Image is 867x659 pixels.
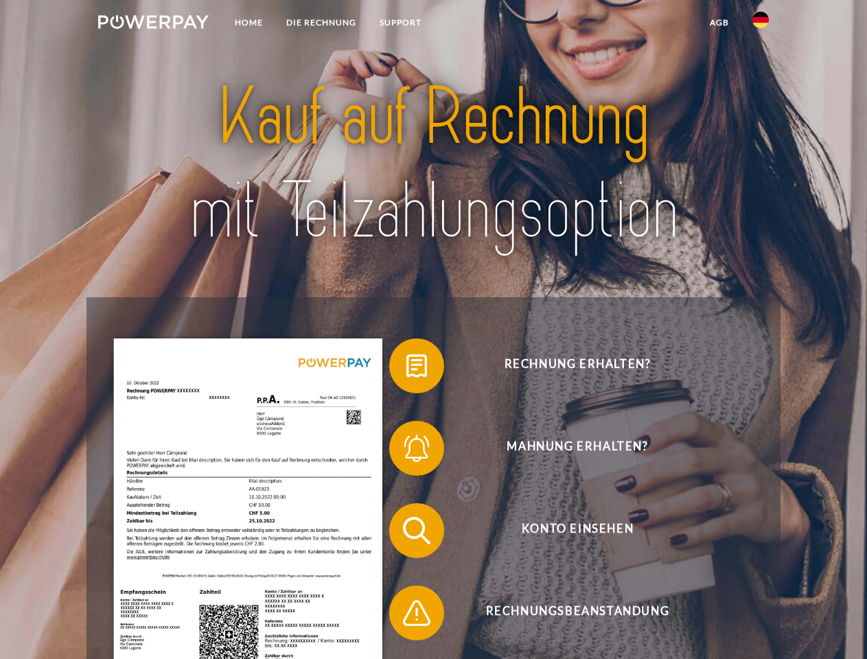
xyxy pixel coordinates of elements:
a: SUPPORT [368,10,433,35]
img: title-powerpay_de.svg [131,66,736,263]
img: qb_bell.svg [400,431,434,465]
span: Rechnung erhalten? [409,338,745,393]
button: Mahnung erhalten? [389,421,746,476]
a: agb [698,10,741,35]
span: Konto einsehen [409,503,745,558]
img: qb_bill.svg [400,349,434,383]
a: DIE RECHNUNG [275,10,368,35]
img: qb_warning.svg [400,596,434,630]
span: Rechnungsbeanstandung [409,586,745,640]
img: logo-powerpay-white.svg [98,15,209,29]
a: Home [223,10,275,35]
img: de [752,12,769,28]
button: Rechnung erhalten? [389,338,746,393]
button: Rechnungsbeanstandung [389,586,746,640]
button: Konto einsehen [389,503,746,558]
span: Mahnung erhalten? [409,421,745,476]
img: qb_search.svg [400,513,434,548]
